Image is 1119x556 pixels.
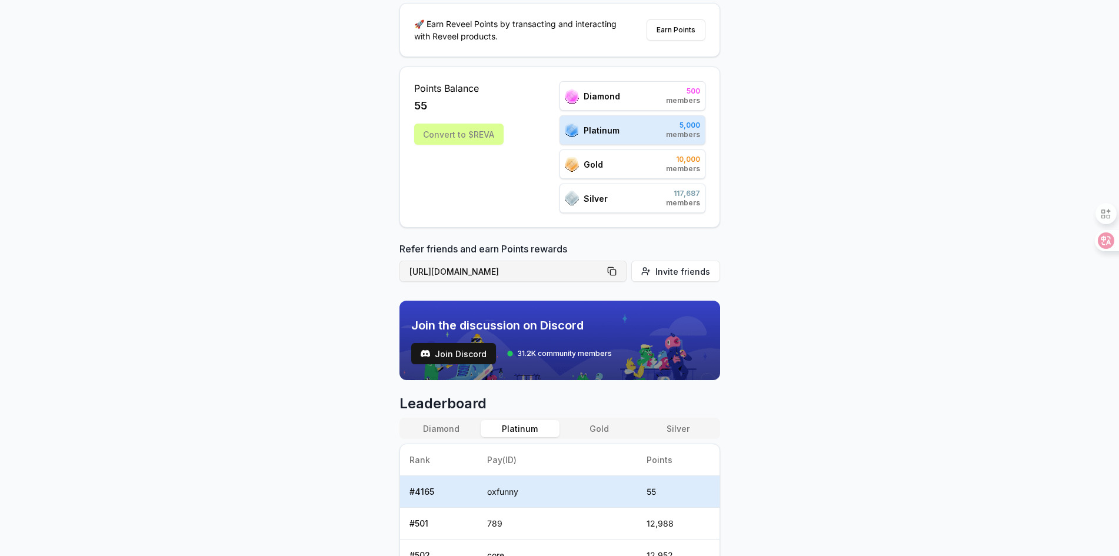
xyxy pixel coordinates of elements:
[400,508,478,540] td: # 501
[565,122,579,138] img: ranks_icon
[666,86,700,96] span: 500
[559,420,638,437] button: Gold
[400,444,478,476] th: Rank
[631,261,720,282] button: Invite friends
[421,349,430,358] img: test
[584,192,608,205] span: Silver
[565,157,579,172] img: ranks_icon
[414,98,427,114] span: 55
[402,420,481,437] button: Diamond
[435,348,487,360] span: Join Discord
[666,121,700,130] span: 5,000
[666,130,700,139] span: members
[399,242,720,287] div: Refer friends and earn Points rewards
[565,191,579,206] img: ranks_icon
[637,508,719,540] td: 12,988
[411,317,612,334] span: Join the discussion on Discord
[565,89,579,104] img: ranks_icon
[399,301,720,380] img: discord_banner
[666,96,700,105] span: members
[584,158,603,171] span: Gold
[478,476,638,508] td: oxfunny
[666,198,700,208] span: members
[481,420,559,437] button: Platinum
[655,265,710,278] span: Invite friends
[637,476,719,508] td: 55
[411,343,496,364] button: Join Discord
[478,444,638,476] th: Pay(ID)
[637,444,719,476] th: Points
[399,394,720,413] span: Leaderboard
[478,508,638,540] td: 789
[666,164,700,174] span: members
[584,124,620,136] span: Platinum
[414,18,626,42] p: 🚀 Earn Reveel Points by transacting and interacting with Reveel products.
[638,420,717,437] button: Silver
[666,189,700,198] span: 117,687
[647,19,705,41] button: Earn Points
[517,349,612,358] span: 31.2K community members
[666,155,700,164] span: 10,000
[399,261,627,282] button: [URL][DOMAIN_NAME]
[584,90,620,102] span: Diamond
[411,343,496,364] a: testJoin Discord
[400,476,478,508] td: # 4165
[414,81,504,95] span: Points Balance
